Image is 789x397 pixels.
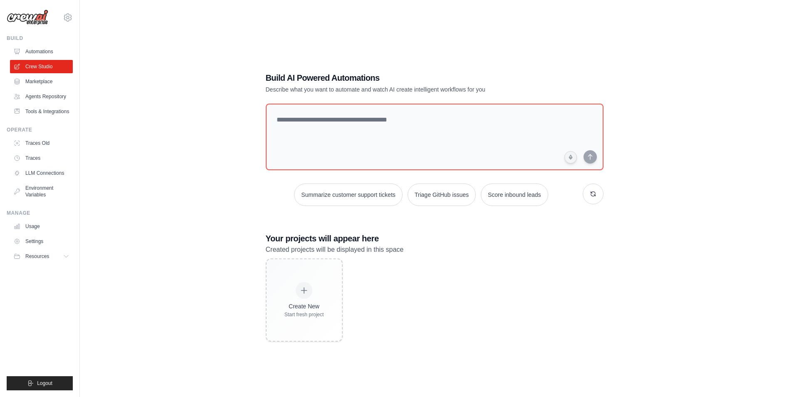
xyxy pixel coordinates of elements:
a: Usage [10,220,73,233]
span: Logout [37,380,52,387]
button: Resources [10,250,73,263]
a: Crew Studio [10,60,73,73]
button: Score inbound leads [481,184,548,206]
button: Get new suggestions [583,184,603,204]
button: Summarize customer support tickets [294,184,402,206]
span: Resources [25,253,49,260]
a: Automations [10,45,73,58]
h3: Your projects will appear here [266,233,603,244]
p: Describe what you want to automate and watch AI create intelligent workflows for you [266,85,545,94]
div: Manage [7,210,73,216]
a: Tools & Integrations [10,105,73,118]
button: Click to speak your automation idea [564,151,577,164]
div: Build [7,35,73,42]
h1: Build AI Powered Automations [266,72,545,84]
div: Start fresh project [284,311,324,318]
img: Logo [7,10,48,25]
div: Create New [284,302,324,310]
a: Traces [10,151,73,165]
button: Triage GitHub issues [408,184,476,206]
div: Operate [7,127,73,133]
a: Agents Repository [10,90,73,103]
a: Marketplace [10,75,73,88]
a: Environment Variables [10,181,73,201]
a: LLM Connections [10,166,73,180]
p: Created projects will be displayed in this space [266,244,603,255]
a: Settings [10,235,73,248]
a: Traces Old [10,136,73,150]
button: Logout [7,376,73,390]
iframe: Chat Widget [747,357,789,397]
